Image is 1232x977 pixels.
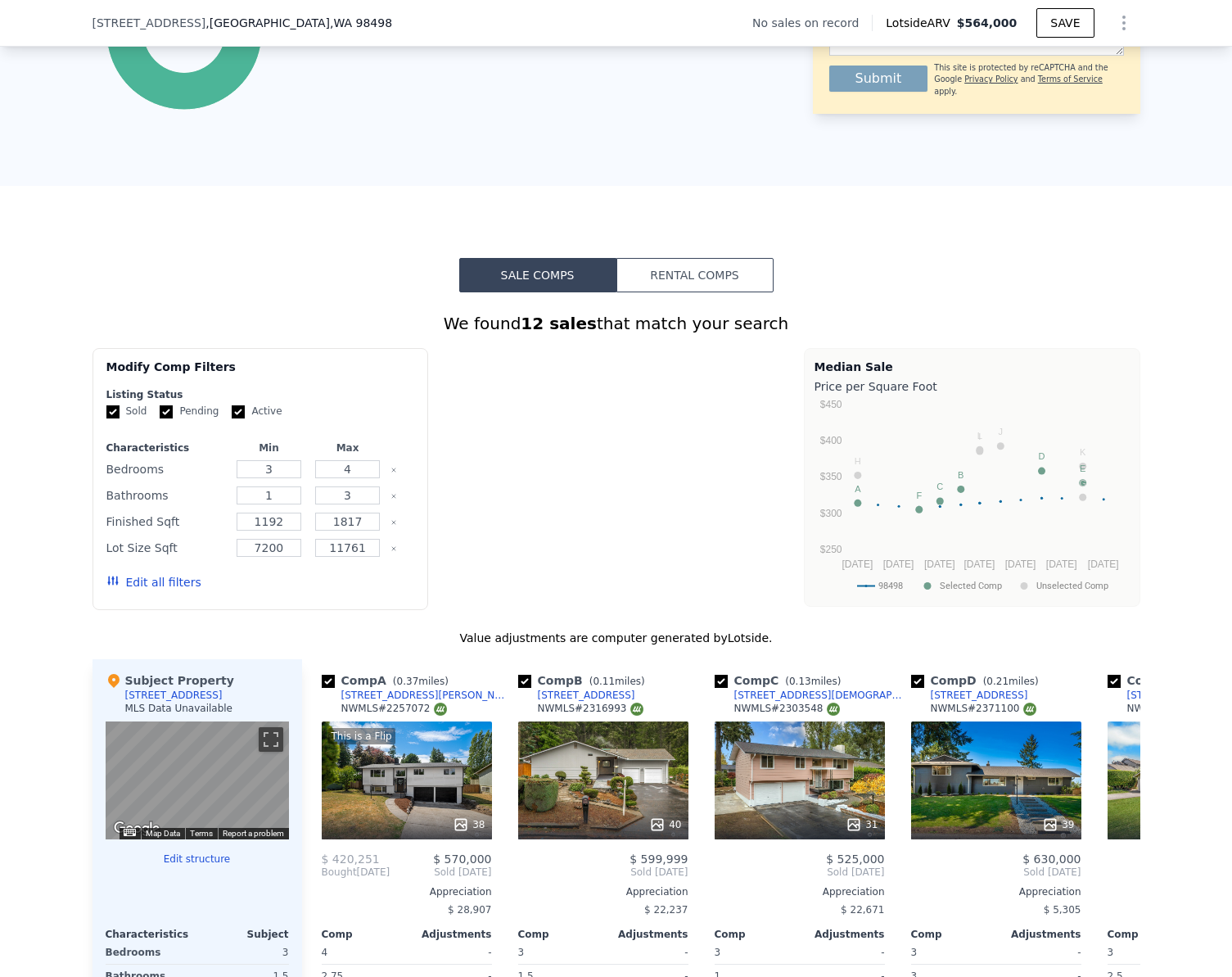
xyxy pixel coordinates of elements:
[146,828,180,839] button: Map Data
[106,941,194,964] div: Bedrooms
[1023,703,1036,716] img: NWMLS Logo
[390,866,491,879] span: Sold [DATE]
[1022,853,1081,866] span: $ 630,000
[644,904,688,916] span: $ 22,237
[882,559,914,570] text: [DATE]
[940,581,1002,591] text: Selected Comp
[998,427,1003,436] text: J
[815,398,1130,603] svg: A chart.
[538,689,635,702] div: [STREET_ADDRESS]
[106,721,289,839] div: Street View
[1080,464,1085,473] text: E
[106,388,415,401] div: Listing Status
[1042,816,1074,833] div: 39
[715,885,885,898] div: Appreciation
[518,866,688,879] span: Sold [DATE]
[1108,689,1225,702] a: [STREET_ADDRESS]
[996,928,1081,941] div: Adjustments
[259,727,283,752] button: Toggle fullscreen view
[963,559,995,570] text: [DATE]
[106,484,227,507] div: Bathrooms
[232,405,245,418] input: Active
[715,866,885,879] span: Sold [DATE]
[800,928,885,941] div: Adjustments
[538,702,643,716] div: NWMLS # 2316993
[911,866,1081,879] span: Sold [DATE]
[1038,75,1103,84] a: Terms of Service
[106,853,289,866] button: Edit structure
[603,928,688,941] div: Adjustments
[434,703,447,716] img: NWMLS Logo
[322,689,512,702] a: [STREET_ADDRESS][PERSON_NAME]
[518,947,525,958] span: 3
[827,703,840,716] img: NWMLS Logo
[390,493,397,500] button: Clear
[1036,581,1108,591] text: Unselected Comp
[842,559,873,570] text: [DATE]
[106,672,234,689] div: Subject Property
[886,15,956,31] span: Lotside ARV
[521,314,597,333] strong: 12 sales
[819,399,842,410] text: $450
[1087,559,1118,570] text: [DATE]
[322,947,328,958] span: 4
[923,559,954,570] text: [DATE]
[110,818,164,839] a: Open this area in Google Maps (opens a new window)
[829,66,928,92] button: Submit
[607,941,688,964] div: -
[232,405,282,418] label: Active
[106,574,201,590] button: Edit all filters
[390,467,397,473] button: Clear
[433,853,491,866] span: $ 570,000
[453,816,485,833] div: 38
[390,519,397,526] button: Clear
[778,676,847,687] span: ( miles)
[1127,689,1225,702] div: [STREET_ADDRESS]
[410,941,492,964] div: -
[106,405,147,418] label: Sold
[1004,559,1036,570] text: [DATE]
[201,941,289,964] div: 3
[322,928,407,941] div: Comp
[518,672,652,689] div: Comp B
[1108,7,1140,39] button: Show Options
[911,672,1045,689] div: Comp D
[734,702,840,716] div: NWMLS # 2303548
[386,676,455,687] span: ( miles)
[106,359,415,388] div: Modify Comp Filters
[328,728,395,744] div: This is a Flip
[110,818,164,839] img: Google
[1108,947,1114,958] span: 3
[957,16,1018,29] span: $564,000
[931,689,1028,702] div: [STREET_ADDRESS]
[106,721,289,839] div: Map
[715,947,721,958] span: 3
[815,359,1130,375] div: Median Sale
[958,470,963,480] text: B
[964,75,1018,84] a: Privacy Policy
[93,15,206,31] span: [STREET_ADDRESS]
[819,508,842,519] text: $300
[878,581,903,591] text: 98498
[854,456,860,466] text: H
[160,405,219,418] label: Pending
[322,672,455,689] div: Comp A
[518,928,603,941] div: Comp
[125,702,233,715] div: MLS Data Unavailable
[819,544,842,555] text: $250
[715,672,848,689] div: Comp C
[106,405,120,418] input: Sold
[106,441,227,455] div: Characteristics
[397,676,419,687] span: 0.37
[341,689,512,702] div: [STREET_ADDRESS][PERSON_NAME]
[322,853,380,866] span: $ 420,251
[583,676,652,687] span: ( miles)
[124,829,135,836] button: Keyboard shortcuts
[125,689,223,702] div: [STREET_ADDRESS]
[649,816,681,833] div: 40
[518,689,635,702] a: [STREET_ADDRESS]
[846,816,878,833] div: 31
[197,928,289,941] div: Subject
[106,928,197,941] div: Characteristics
[911,947,918,958] span: 3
